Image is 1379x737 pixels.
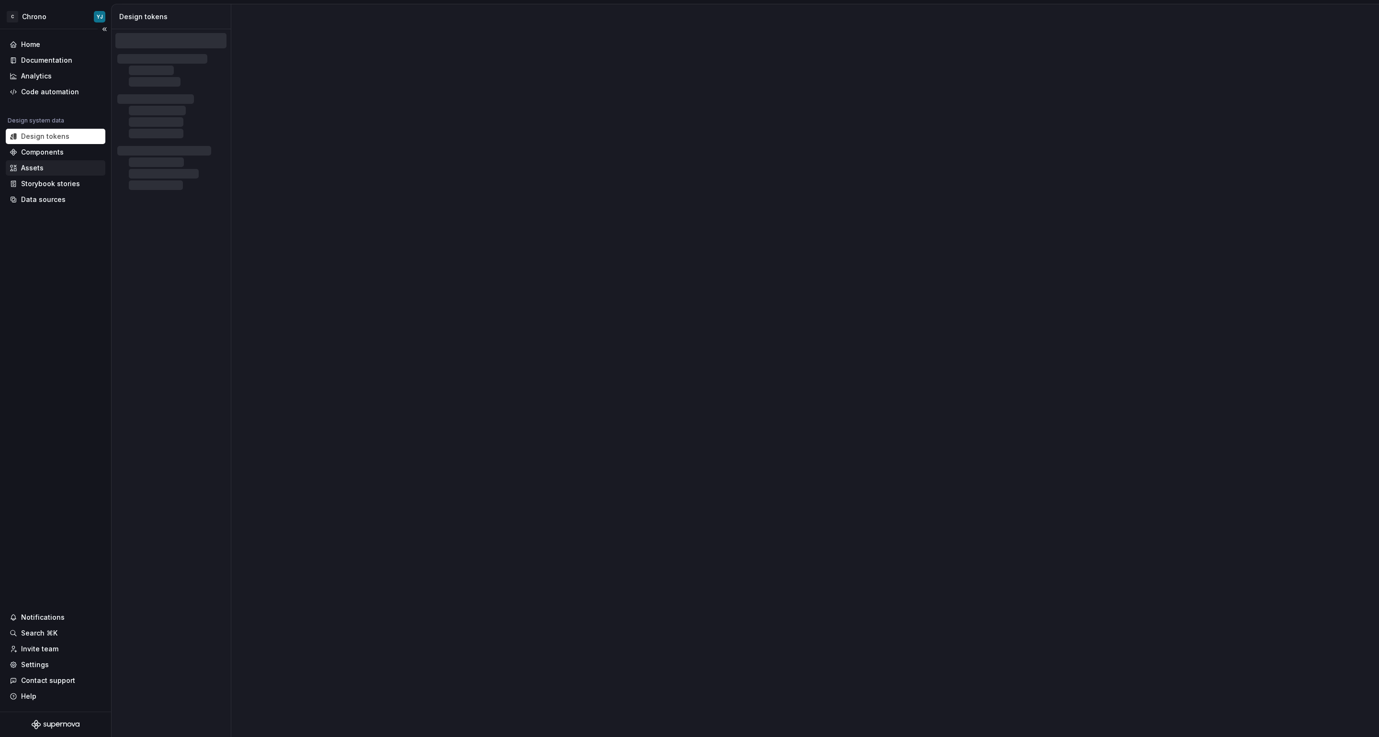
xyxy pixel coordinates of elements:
div: Settings [21,660,49,670]
button: Collapse sidebar [98,22,111,36]
div: Storybook stories [21,179,80,189]
div: Home [21,40,40,49]
div: Design tokens [119,12,227,22]
div: Search ⌘K [21,628,57,638]
button: Contact support [6,673,105,688]
button: Search ⌘K [6,625,105,641]
a: Invite team [6,641,105,657]
a: Analytics [6,68,105,84]
button: Help [6,689,105,704]
a: Components [6,145,105,160]
div: C [7,11,18,22]
div: YJ [97,13,103,21]
div: Invite team [21,644,58,654]
a: Settings [6,657,105,672]
a: Data sources [6,192,105,207]
svg: Supernova Logo [32,720,79,729]
a: Design tokens [6,129,105,144]
div: Documentation [21,56,72,65]
a: Home [6,37,105,52]
div: Data sources [21,195,66,204]
div: Contact support [21,676,75,685]
a: Storybook stories [6,176,105,191]
button: Notifications [6,610,105,625]
div: Notifications [21,613,65,622]
div: Components [21,147,64,157]
div: Design system data [8,117,64,124]
div: Analytics [21,71,52,81]
a: Documentation [6,53,105,68]
button: CChronoYJ [2,6,109,27]
div: Chrono [22,12,46,22]
div: Assets [21,163,44,173]
div: Design tokens [21,132,69,141]
div: Code automation [21,87,79,97]
a: Assets [6,160,105,176]
a: Code automation [6,84,105,100]
div: Help [21,692,36,701]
